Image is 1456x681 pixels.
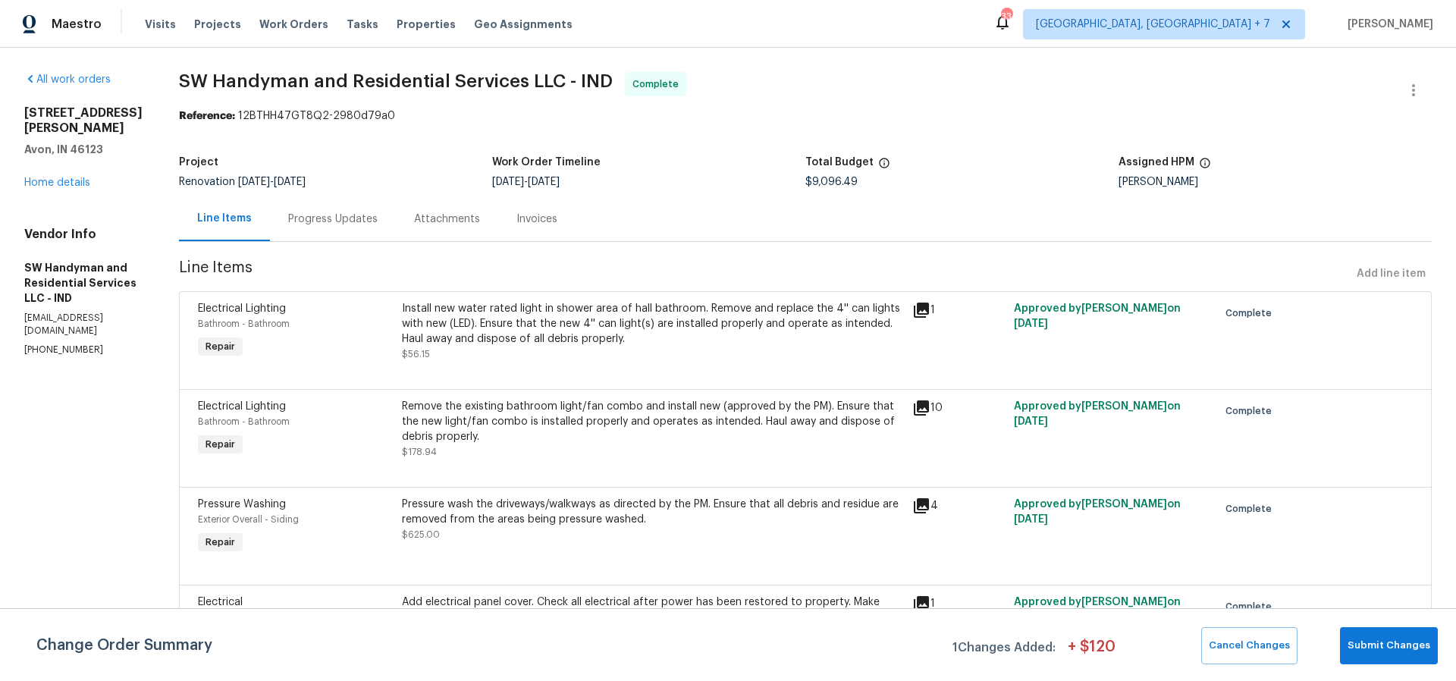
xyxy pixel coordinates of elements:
[528,177,560,187] span: [DATE]
[912,399,1005,417] div: 10
[492,177,524,187] span: [DATE]
[36,627,212,664] span: Change Order Summary
[1225,306,1278,321] span: Complete
[878,157,890,177] span: The total cost of line items that have been proposed by Opendoor. This sum includes line items th...
[402,350,430,359] span: $56.15
[1348,637,1430,654] span: Submit Changes
[1068,639,1116,664] span: + $ 120
[1119,177,1432,187] div: [PERSON_NAME]
[179,72,613,90] span: SW Handyman and Residential Services LLC - IND
[179,260,1351,288] span: Line Items
[199,437,241,452] span: Repair
[198,499,286,510] span: Pressure Washing
[24,74,111,85] a: All work orders
[805,177,858,187] span: $9,096.49
[402,399,903,444] div: Remove the existing bathroom light/fan combo and install new (approved by the PM). Ensure that th...
[179,111,235,121] b: Reference:
[198,515,299,524] span: Exterior Overall - Siding
[1014,319,1048,329] span: [DATE]
[24,142,143,157] h5: Avon, IN 46123
[1014,597,1181,623] span: Approved by [PERSON_NAME] on
[259,17,328,32] span: Work Orders
[912,301,1005,319] div: 1
[1209,637,1290,654] span: Cancel Changes
[912,497,1005,515] div: 4
[288,212,378,227] div: Progress Updates
[1014,401,1181,427] span: Approved by [PERSON_NAME] on
[1199,157,1211,177] span: The hpm assigned to this work order.
[952,633,1056,664] span: 1 Changes Added:
[238,177,270,187] span: [DATE]
[492,177,560,187] span: -
[179,157,218,168] h5: Project
[474,17,573,32] span: Geo Assignments
[24,260,143,306] h5: SW Handyman and Residential Services LLC - IND
[1201,627,1298,664] button: Cancel Changes
[1225,403,1278,419] span: Complete
[402,595,903,625] div: Add electrical panel cover. Check all electrical after power has been restored to property. Make ...
[402,301,903,347] div: Install new water rated light in shower area of hall bathroom. Remove and replace the 4'' can lig...
[1014,416,1048,427] span: [DATE]
[24,344,143,356] p: [PHONE_NUMBER]
[274,177,306,187] span: [DATE]
[199,535,241,550] span: Repair
[516,212,557,227] div: Invoices
[1014,514,1048,525] span: [DATE]
[397,17,456,32] span: Properties
[1340,627,1438,664] button: Submit Changes
[198,401,286,412] span: Electrical Lighting
[24,227,143,242] h4: Vendor Info
[199,339,241,354] span: Repair
[198,597,243,607] span: Electrical
[24,312,143,337] p: [EMAIL_ADDRESS][DOMAIN_NAME]
[1036,17,1270,32] span: [GEOGRAPHIC_DATA], [GEOGRAPHIC_DATA] + 7
[402,497,903,527] div: Pressure wash the driveways/walkways as directed by the PM. Ensure that all debris and residue ar...
[912,595,1005,613] div: 1
[492,157,601,168] h5: Work Order Timeline
[194,17,241,32] span: Projects
[1119,157,1194,168] h5: Assigned HPM
[198,417,290,426] span: Bathroom - Bathroom
[238,177,306,187] span: -
[805,157,874,168] h5: Total Budget
[179,177,306,187] span: Renovation
[24,177,90,188] a: Home details
[414,212,480,227] div: Attachments
[198,303,286,314] span: Electrical Lighting
[52,17,102,32] span: Maestro
[1225,501,1278,516] span: Complete
[632,77,685,92] span: Complete
[197,211,252,226] div: Line Items
[24,105,143,136] h2: [STREET_ADDRESS][PERSON_NAME]
[347,19,378,30] span: Tasks
[402,447,437,457] span: $178.94
[402,530,440,539] span: $625.00
[145,17,176,32] span: Visits
[1014,499,1181,525] span: Approved by [PERSON_NAME] on
[1225,599,1278,614] span: Complete
[198,319,290,328] span: Bathroom - Bathroom
[179,108,1432,124] div: 12BTHH47GT8Q2-2980d79a0
[1341,17,1433,32] span: [PERSON_NAME]
[1001,9,1012,24] div: 33
[1014,303,1181,329] span: Approved by [PERSON_NAME] on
